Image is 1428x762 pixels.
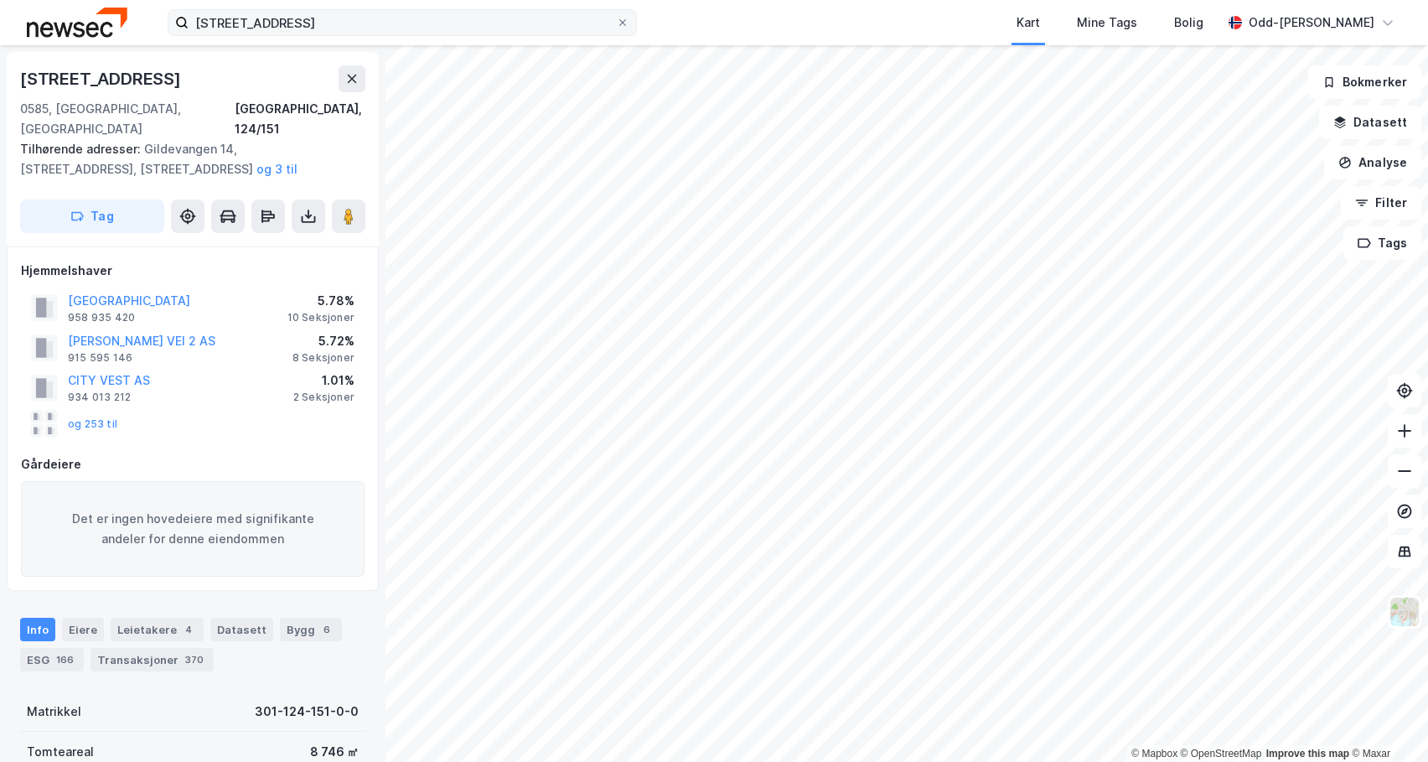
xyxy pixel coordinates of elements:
div: 301-124-151-0-0 [255,702,359,722]
div: 934 013 212 [68,391,131,404]
button: Tags [1343,226,1421,260]
a: Mapbox [1131,748,1177,759]
div: Kontrollprogram for chat [1344,682,1428,762]
div: Bolig [1174,13,1203,33]
div: 4 [180,621,197,638]
button: Tag [20,200,164,233]
button: Filter [1341,186,1421,220]
div: 0585, [GEOGRAPHIC_DATA], [GEOGRAPHIC_DATA] [20,99,235,139]
div: Matrikkel [27,702,81,722]
div: 5.78% [287,291,354,311]
div: 8 Seksjoner [292,351,354,365]
div: Bygg [280,618,342,641]
div: Eiere [62,618,104,641]
img: Z [1389,596,1420,628]
div: [GEOGRAPHIC_DATA], 124/151 [235,99,365,139]
div: 958 935 420 [68,311,135,324]
div: 10 Seksjoner [287,311,354,324]
div: 370 [182,651,207,668]
iframe: Chat Widget [1344,682,1428,762]
img: newsec-logo.f6e21ccffca1b3a03d2d.png [27,8,127,37]
div: Odd-[PERSON_NAME] [1249,13,1374,33]
div: Transaksjoner [91,648,214,671]
span: Tilhørende adresser: [20,142,144,156]
div: Leietakere [111,618,204,641]
button: Analyse [1324,146,1421,179]
button: Datasett [1319,106,1421,139]
div: 2 Seksjoner [293,391,354,404]
div: Info [20,618,55,641]
div: Det er ingen hovedeiere med signifikante andeler for denne eiendommen [21,481,365,577]
div: [STREET_ADDRESS] [20,65,184,92]
div: 8 746 ㎡ [310,742,359,762]
div: 5.72% [292,331,354,351]
div: Mine Tags [1077,13,1137,33]
a: Improve this map [1266,748,1349,759]
div: 166 [53,651,77,668]
div: 915 595 146 [68,351,132,365]
div: ESG [20,648,84,671]
div: 6 [318,621,335,638]
div: 1.01% [293,371,354,391]
button: Bokmerker [1308,65,1421,99]
div: Datasett [210,618,273,641]
a: OpenStreetMap [1181,748,1262,759]
div: Hjemmelshaver [21,261,365,281]
div: Kart [1017,13,1040,33]
input: Søk på adresse, matrikkel, gårdeiere, leietakere eller personer [189,10,616,35]
div: Tomteareal [27,742,94,762]
div: Gårdeiere [21,454,365,474]
div: Gildevangen 14, [STREET_ADDRESS], [STREET_ADDRESS] [20,139,352,179]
